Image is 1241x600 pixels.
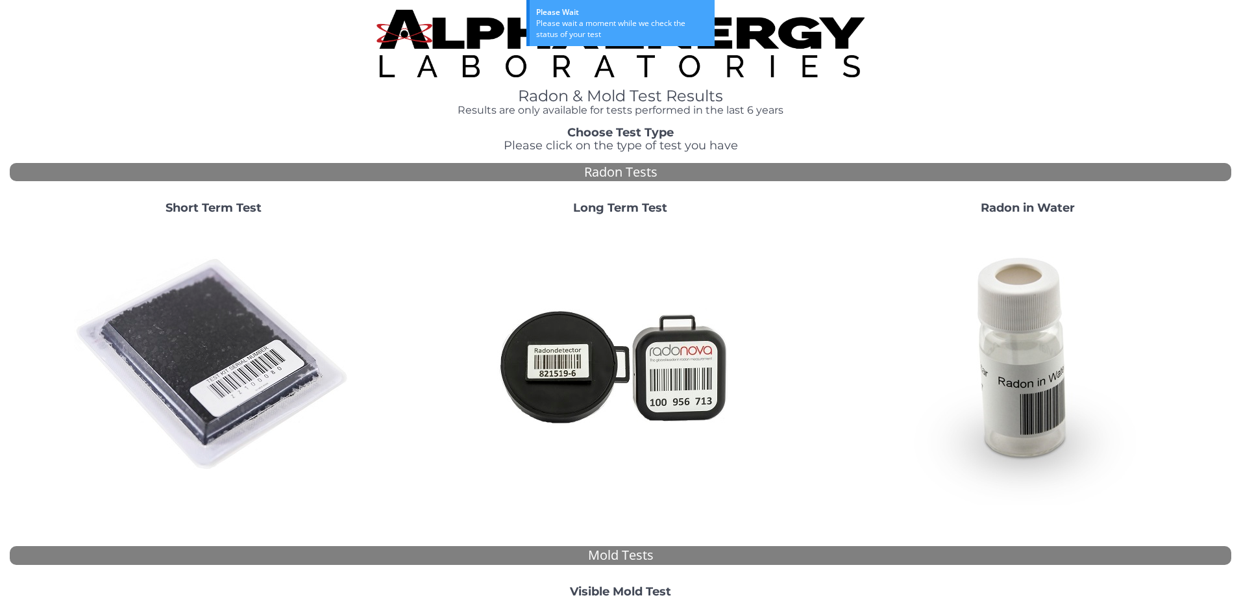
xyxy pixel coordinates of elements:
img: RadoninWater.jpg [888,225,1167,505]
strong: Radon in Water [981,201,1075,215]
div: Please Wait [536,6,708,18]
strong: Short Term Test [166,201,262,215]
div: Please wait a moment while we check the status of your test [536,18,708,40]
strong: Visible Mold Test [570,584,671,599]
strong: Long Term Test [573,201,667,215]
span: Please click on the type of test you have [504,138,738,153]
img: ShortTerm.jpg [74,225,353,505]
h4: Results are only available for tests performed in the last 6 years [376,105,865,116]
img: Radtrak2vsRadtrak3.jpg [481,225,760,505]
strong: Choose Test Type [567,125,674,140]
div: Mold Tests [10,546,1231,565]
div: Radon Tests [10,163,1231,182]
img: TightCrop.jpg [376,10,865,77]
h1: Radon & Mold Test Results [376,88,865,105]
